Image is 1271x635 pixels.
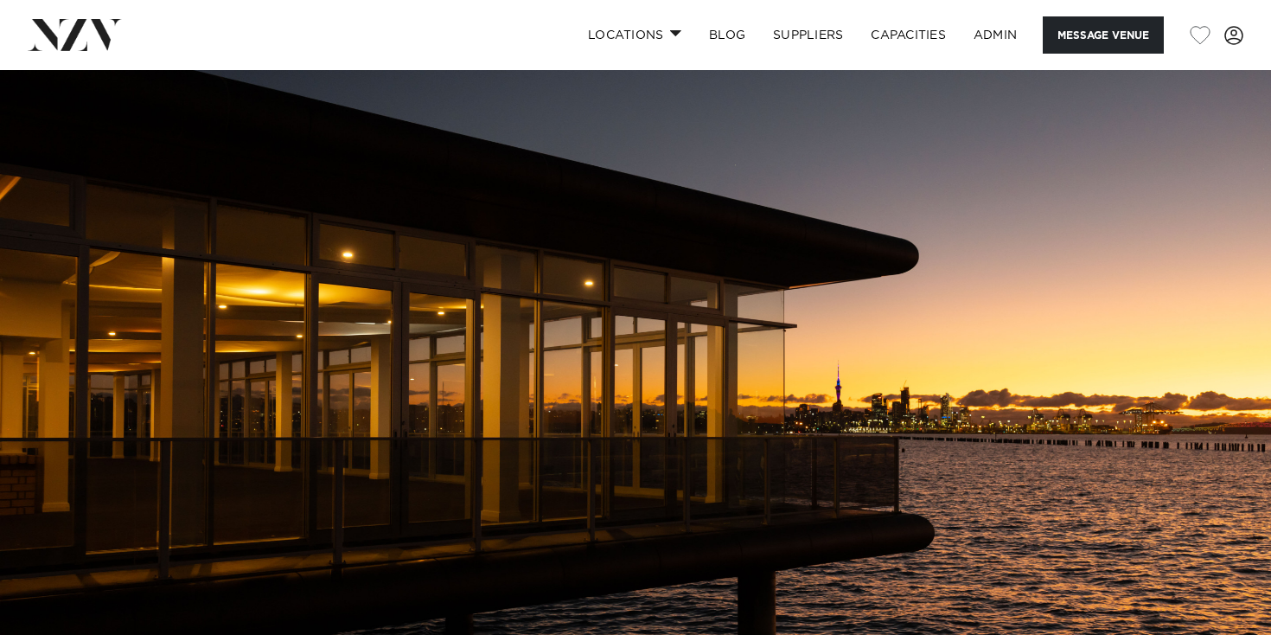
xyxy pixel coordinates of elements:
[28,19,122,50] img: nzv-logo.png
[574,16,695,54] a: Locations
[759,16,857,54] a: SUPPLIERS
[1043,16,1164,54] button: Message Venue
[857,16,960,54] a: Capacities
[695,16,759,54] a: BLOG
[960,16,1031,54] a: ADMIN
